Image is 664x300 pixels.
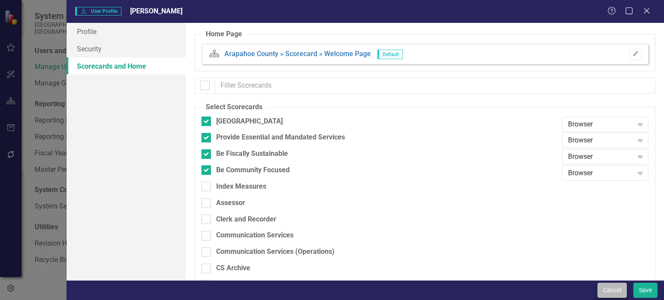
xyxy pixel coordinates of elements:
button: Cancel [597,283,627,298]
div: CS Archive [216,263,250,273]
a: Arapahoe County » Scorecard » Welcome Page [224,50,371,58]
div: Be Fiscally Sustainable [216,149,288,159]
div: Communication Services (Operations) [216,247,335,257]
a: Security [67,40,186,57]
div: Browser [568,136,633,145]
a: Scorecards and Home [67,57,186,75]
div: Clerk and Recorder [216,215,276,224]
div: Browser [568,119,633,129]
span: [PERSON_NAME] [130,7,182,15]
div: Browser [568,152,633,162]
button: Please Save To Continue [629,49,642,60]
span: User Profile [75,7,121,16]
div: Provide Essential and Mandated Services [216,133,345,142]
span: Default [377,50,403,59]
input: Filter Scorecards [215,78,655,94]
a: Profile [67,23,186,40]
legend: Select Scorecards [201,102,267,112]
div: Assessor [216,198,245,208]
legend: Home Page [201,29,246,39]
button: Save [633,283,658,298]
div: Be Community Focused [216,165,290,175]
div: [GEOGRAPHIC_DATA] [216,117,283,126]
div: Index Measures [216,182,266,192]
div: Communication Services [216,231,294,240]
div: Community Resources [216,280,286,290]
div: Browser [568,168,633,178]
